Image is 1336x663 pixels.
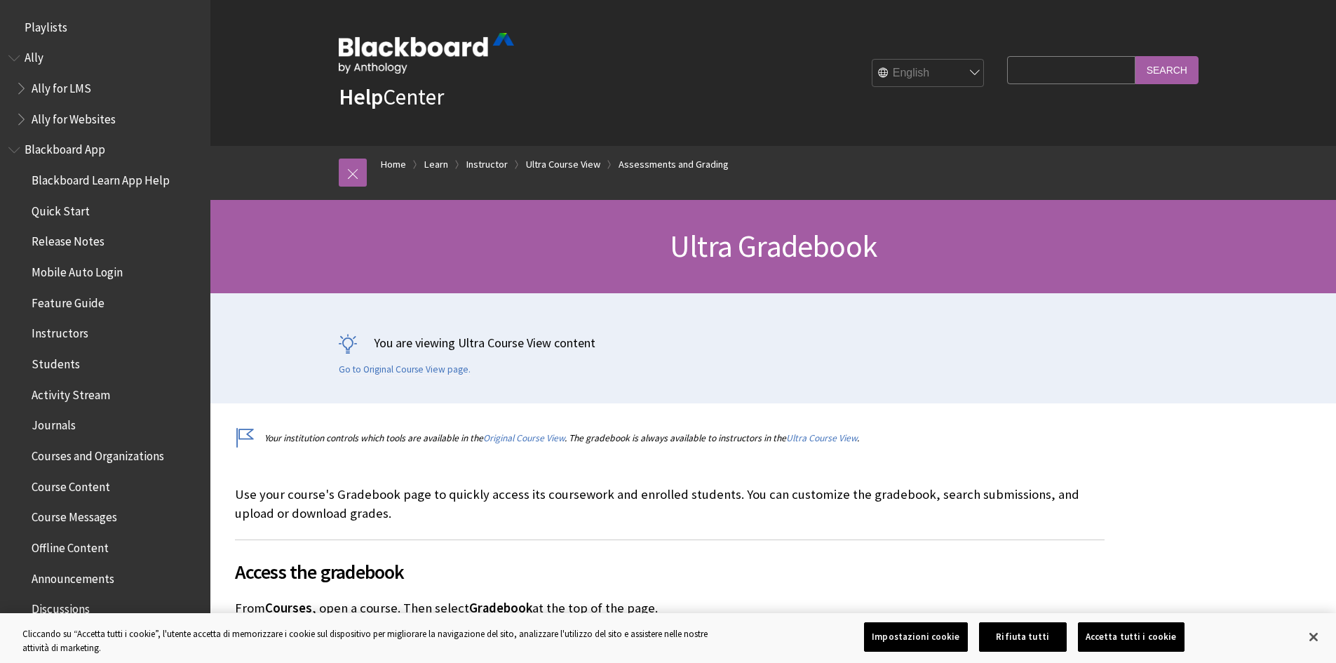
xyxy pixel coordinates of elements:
button: Accetta tutti i cookie [1078,622,1185,652]
nav: Book outline for Playlists [8,15,202,39]
span: Release Notes [32,230,104,249]
span: Courses [265,600,312,616]
span: Quick Start [32,199,90,218]
button: Impostazioni cookie [864,622,967,652]
span: Instructors [32,322,88,341]
button: Chiudi [1298,622,1329,652]
div: Cliccando su “Accetta tutti i cookie”, l'utente accetta di memorizzare i cookie sul dispositivo p... [22,627,735,655]
span: Blackboard App [25,138,105,157]
span: Ally [25,46,43,65]
a: Go to Original Course View page. [339,363,471,376]
span: Ally for Websites [32,107,116,126]
span: Students [32,352,80,371]
nav: Book outline for Anthology Ally Help [8,46,202,131]
span: Courses and Organizations [32,444,164,463]
a: Home [381,156,406,173]
span: Feature Guide [32,291,104,310]
a: Assessments and Grading [619,156,729,173]
span: Offline Content [32,536,109,555]
span: Activity Stream [32,383,110,402]
a: HelpCenter [339,83,444,111]
span: Ally for LMS [32,76,91,95]
span: Journals [32,414,76,433]
span: Blackboard Learn App Help [32,168,170,187]
a: Ultra Course View [526,156,600,173]
a: Ultra Course View [786,432,857,444]
span: Mobile Auto Login [32,260,123,279]
p: Your institution controls which tools are available in the . The gradebook is always available to... [235,431,1105,445]
span: Ultra Gradebook [670,227,877,265]
strong: Help [339,83,383,111]
p: You are viewing Ultra Course View content [339,334,1208,351]
a: Original Course View [483,432,565,444]
span: Gradebook [469,600,532,616]
span: Playlists [25,15,67,34]
span: Access the gradebook [235,557,1105,587]
span: Announcements [32,567,114,586]
a: Learn [424,156,448,173]
p: Use your course's Gradebook page to quickly access its coursework and enrolled students. You can ... [235,485,1105,522]
span: Course Messages [32,506,117,525]
a: Instructor [466,156,508,173]
span: Course Content [32,475,110,494]
span: Discussions [32,597,90,616]
select: Site Language Selector [872,60,985,88]
input: Search [1135,56,1199,83]
img: Blackboard by Anthology [339,33,514,74]
p: From , open a course. Then select at the top of the page. [235,599,1105,617]
button: Rifiuta tutti [979,622,1067,652]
